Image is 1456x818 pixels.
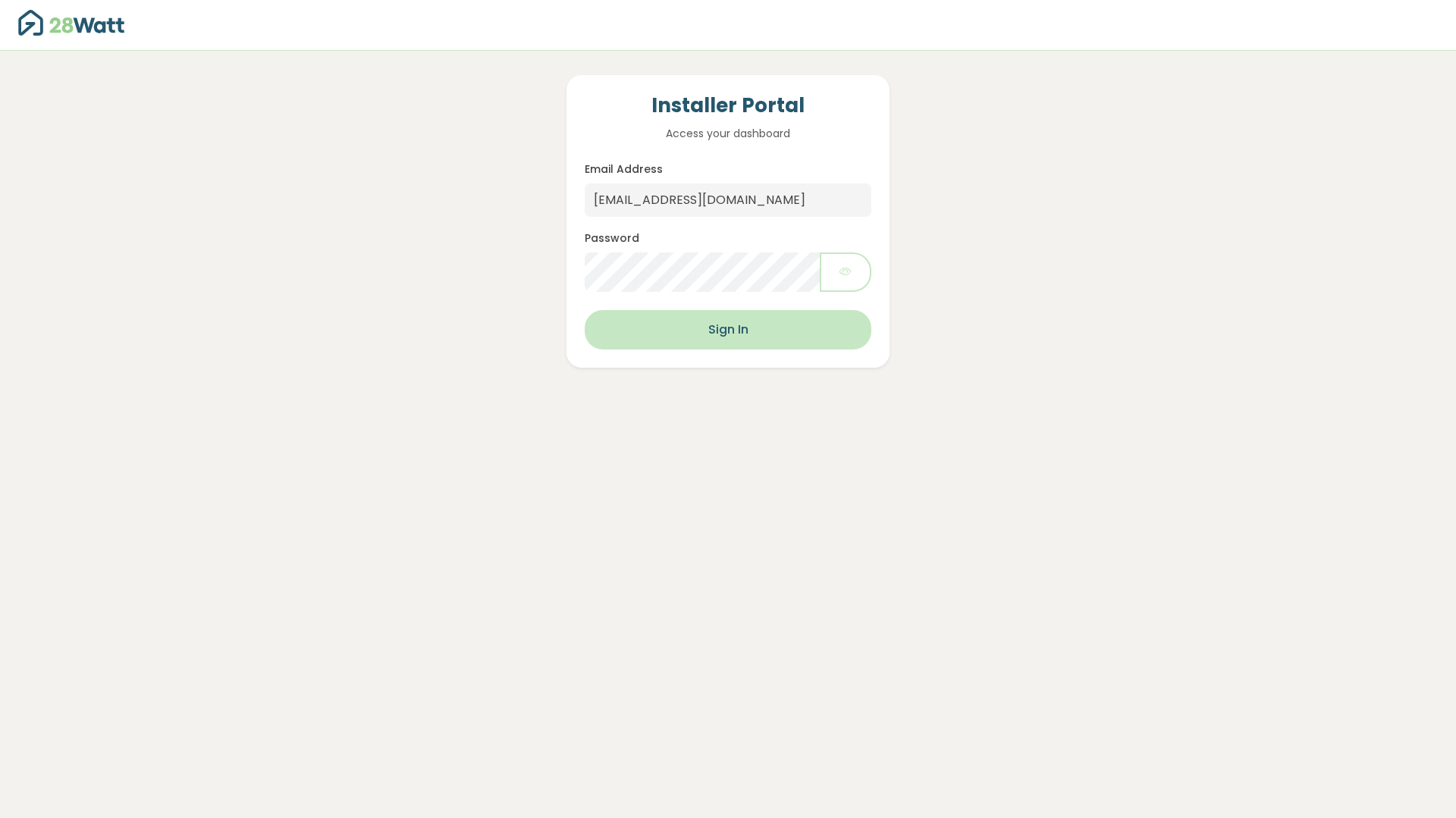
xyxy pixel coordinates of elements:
button: Sign In [585,310,871,349]
p: Access your dashboard [585,125,871,142]
input: Enter your email [585,183,871,217]
img: 28Watt [18,10,124,36]
label: Password [585,230,639,246]
h4: Installer Portal [585,93,871,119]
label: Email Address [585,161,663,177]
